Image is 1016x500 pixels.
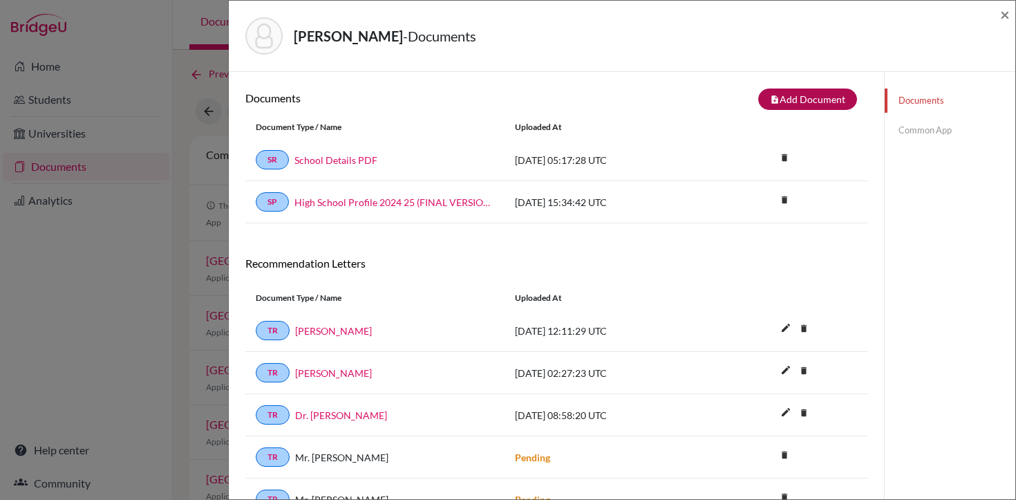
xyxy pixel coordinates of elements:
[770,95,780,104] i: note_add
[403,28,476,44] span: - Documents
[775,359,797,381] i: edit
[758,89,857,110] button: note_addAdd Document
[256,192,289,212] a: SP
[793,405,814,423] a: delete
[793,320,814,339] a: delete
[774,147,795,168] i: delete
[256,363,290,382] a: TR
[1000,6,1010,23] button: Close
[505,195,712,210] div: [DATE] 15:34:42 UTC
[774,192,795,210] a: delete
[256,447,290,467] a: TR
[793,360,814,381] i: delete
[885,89,1015,113] a: Documents
[774,319,798,340] button: edit
[774,189,795,210] i: delete
[1000,4,1010,24] span: ×
[505,121,712,133] div: Uploaded at
[515,367,607,379] span: [DATE] 02:27:23 UTC
[295,324,372,338] a: [PERSON_NAME]
[505,153,712,167] div: [DATE] 05:17:28 UTC
[294,28,403,44] strong: [PERSON_NAME]
[775,317,797,339] i: edit
[515,325,607,337] span: [DATE] 12:11:29 UTC
[295,408,387,423] a: Dr. [PERSON_NAME]
[256,321,290,340] a: TR
[256,150,289,169] a: SR
[294,153,377,167] a: School Details PDF
[774,447,795,465] a: delete
[295,450,388,465] span: Mr. [PERSON_NAME]
[515,452,550,463] strong: Pending
[775,401,797,423] i: edit
[774,445,795,465] i: delete
[885,118,1015,142] a: Common App
[295,366,372,380] a: [PERSON_NAME]
[256,405,290,425] a: TR
[774,149,795,168] a: delete
[505,292,712,304] div: Uploaded at
[245,91,556,104] h6: Documents
[515,409,607,421] span: [DATE] 08:58:20 UTC
[294,195,494,210] a: High School Profile 2024 25 (FINAL VERSION).school_wide
[793,362,814,381] a: delete
[245,257,867,270] h6: Recommendation Letters
[793,402,814,423] i: delete
[774,403,798,424] button: edit
[245,292,505,304] div: Document Type / Name
[245,121,505,133] div: Document Type / Name
[774,361,798,382] button: edit
[793,318,814,339] i: delete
